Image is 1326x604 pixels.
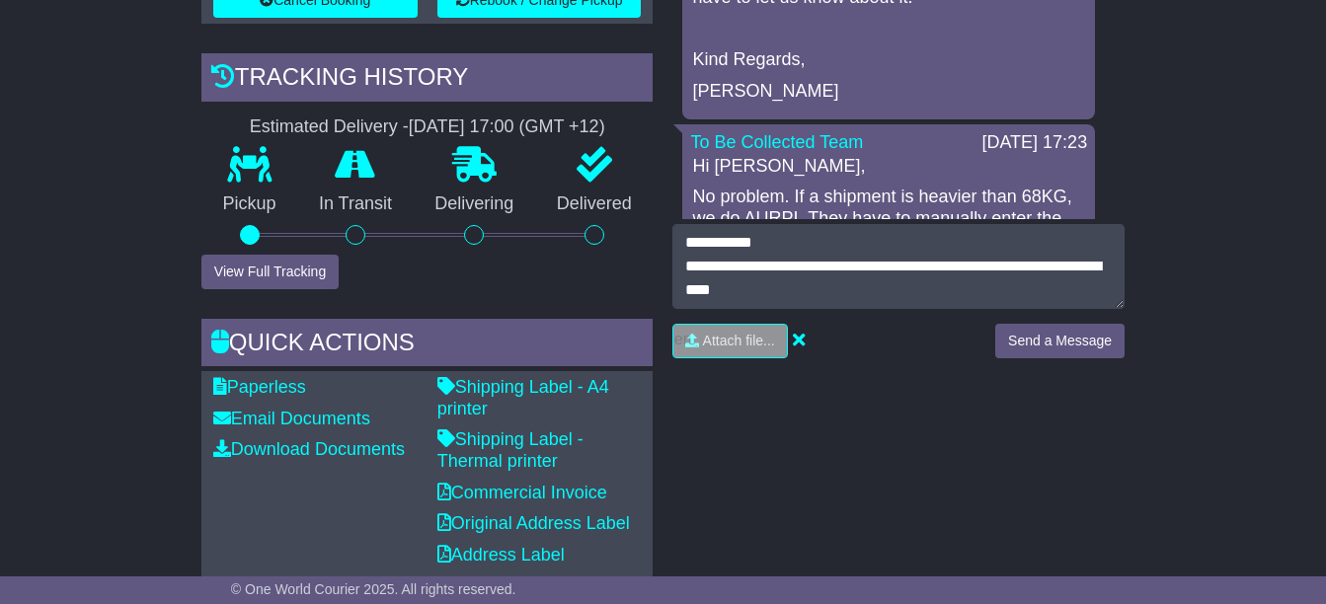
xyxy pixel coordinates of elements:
button: Send a Message [995,324,1125,358]
div: [DATE] 17:00 (GMT +12) [409,116,605,138]
p: Hi [PERSON_NAME], [692,156,1085,178]
a: Shipping Label - Thermal printer [437,429,584,471]
div: Quick Actions [201,319,654,372]
a: Original Address Label [437,513,630,533]
p: Delivered [535,193,653,215]
p: No problem. If a shipment is heavier than 68KG, we do AURPI. They have to manually enter the deta... [692,187,1085,271]
a: Shipping Label - A4 printer [437,377,609,418]
a: To Be Collected Team [690,132,863,152]
a: Download Documents [213,439,405,459]
p: Kind Regards, [692,49,1085,71]
a: Paperless [213,377,306,397]
span: © One World Courier 2025. All rights reserved. [231,581,516,597]
p: Pickup [201,193,297,215]
a: Address Label [437,545,565,565]
p: In Transit [297,193,413,215]
div: Estimated Delivery - [201,116,654,138]
button: View Full Tracking [201,255,339,289]
a: Email Documents [213,409,370,428]
div: [DATE] 17:23 [981,132,1087,154]
p: [PERSON_NAME] [692,81,1085,103]
p: Delivering [414,193,535,215]
div: Tracking history [201,53,654,107]
a: Commercial Invoice [437,483,607,502]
